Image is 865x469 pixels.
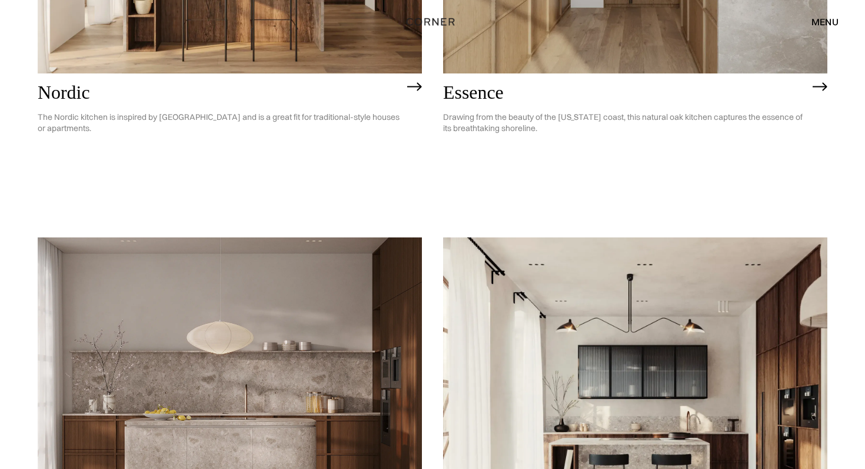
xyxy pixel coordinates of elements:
a: home [397,14,468,29]
h2: Essence [443,82,807,103]
p: Drawing from the beauty of the [US_STATE] coast, this natural oak kitchen captures the essence of... [443,103,807,143]
div: menu [811,17,839,26]
p: The Nordic kitchen is inspired by [GEOGRAPHIC_DATA] and is a great fit for traditional-style hous... [38,103,401,143]
h2: Nordic [38,82,401,103]
div: menu [800,12,839,32]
